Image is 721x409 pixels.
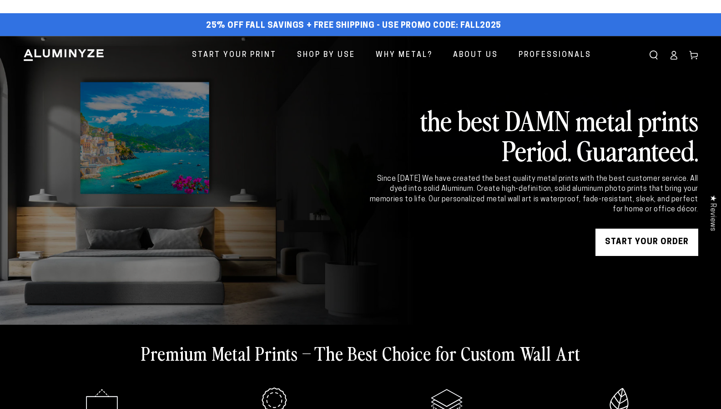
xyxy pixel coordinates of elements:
div: Click to open Judge.me floating reviews tab [704,188,721,238]
div: Since [DATE] We have created the best quality metal prints with the best customer service. All dy... [368,174,698,215]
a: Professionals [512,43,598,67]
a: About Us [446,43,505,67]
img: Aluminyze [23,48,105,62]
span: Shop By Use [297,49,355,62]
a: Shop By Use [290,43,362,67]
h2: the best DAMN metal prints Period. Guaranteed. [368,105,698,165]
span: Start Your Print [192,49,277,62]
a: Why Metal? [369,43,439,67]
a: START YOUR Order [595,229,698,256]
span: Why Metal? [376,49,433,62]
span: About Us [453,49,498,62]
a: Start Your Print [185,43,283,67]
span: 25% off FALL Savings + Free Shipping - Use Promo Code: FALL2025 [206,21,501,31]
summary: Search our site [644,45,664,65]
span: Professionals [519,49,591,62]
h2: Premium Metal Prints – The Best Choice for Custom Wall Art [141,341,580,365]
